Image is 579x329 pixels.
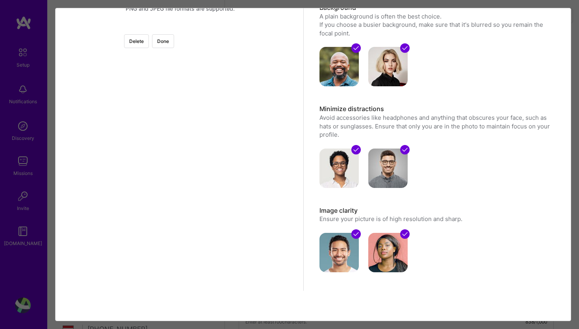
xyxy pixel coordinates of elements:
[63,5,297,12] div: PNG and JPEG file formats are supported.
[368,149,408,188] img: avatar
[319,113,553,139] p: Avoid accessories like headphones and anything that obscures your face, such as hats or sunglasse...
[319,47,359,86] img: avatar
[319,12,553,20] div: A plain background is often the best choice.
[319,105,553,113] h3: Minimize distractions
[319,215,553,223] p: Ensure your picture is of high resolution and sharp.
[368,233,408,272] img: avatar
[319,20,553,37] div: If you choose a busier background, make sure that it's blurred so you remain the focal point.
[319,233,359,272] img: avatar
[152,34,174,48] button: Done
[319,149,359,188] img: avatar
[319,206,553,215] h3: Image clarity
[124,34,149,48] button: Delete
[368,47,408,86] img: avatar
